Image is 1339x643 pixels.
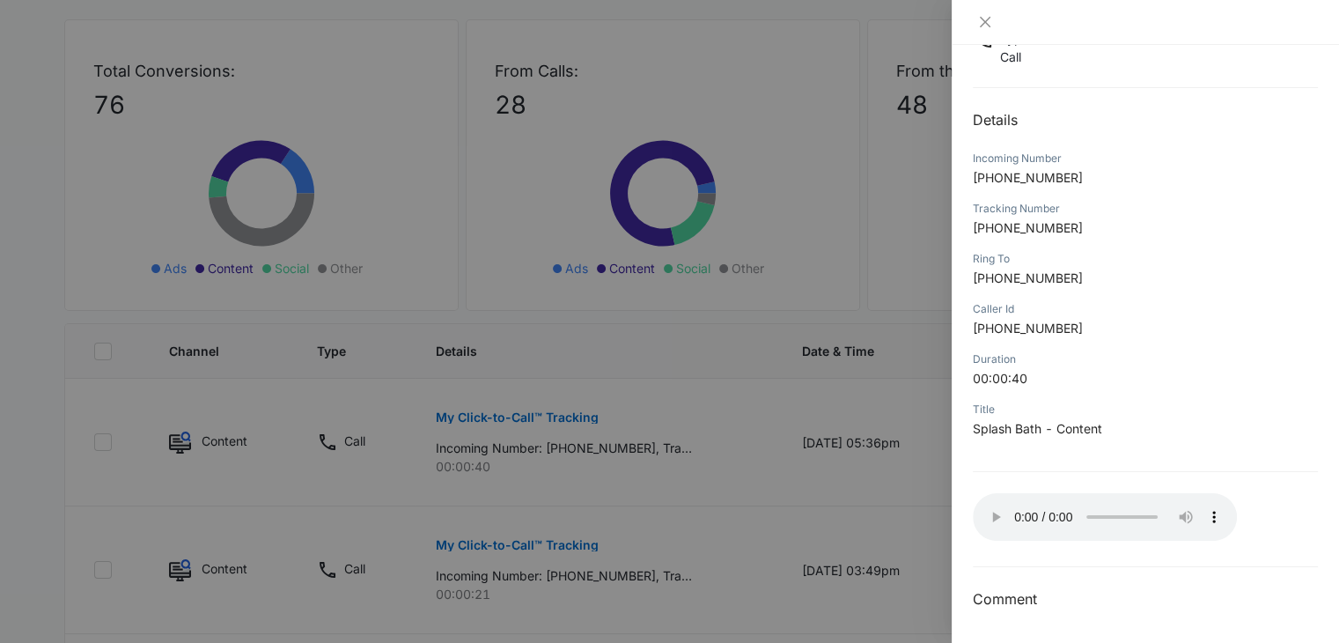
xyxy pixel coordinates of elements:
h2: Details [973,109,1318,130]
audio: Your browser does not support the audio tag. [973,493,1237,541]
div: Tracking Number [973,201,1318,217]
span: 00:00:40 [973,371,1027,386]
span: [PHONE_NUMBER] [973,220,1083,235]
div: Incoming Number [973,151,1318,166]
span: close [978,15,992,29]
div: Ring To [973,251,1318,267]
span: Splash Bath - Content [973,421,1102,436]
h3: Comment [973,588,1318,610]
button: Close [973,14,997,30]
div: Title [973,402,1318,418]
span: [PHONE_NUMBER] [973,321,1083,336]
span: [PHONE_NUMBER] [973,270,1083,285]
div: Caller Id [973,301,1318,317]
span: [PHONE_NUMBER] [973,170,1083,185]
p: Call [1000,48,1033,66]
div: Duration [973,351,1318,367]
